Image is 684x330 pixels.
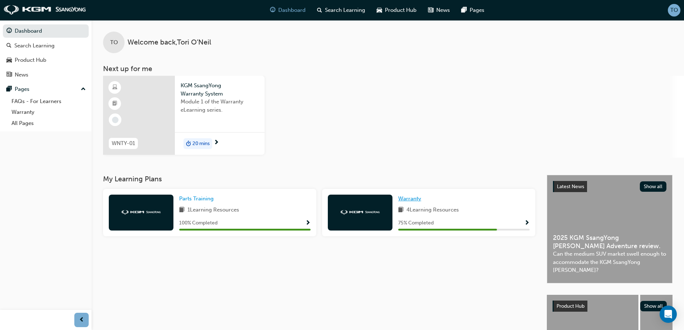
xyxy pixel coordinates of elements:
[121,210,161,215] img: kgm
[3,54,89,67] a: Product Hub
[3,24,89,38] a: Dashboard
[553,250,666,274] span: Can the medium SUV market swell enough to accommodate the KGM SsangYong [PERSON_NAME]?
[179,195,217,203] a: Parts Training
[15,71,28,79] div: News
[6,57,12,64] span: car-icon
[6,72,12,78] span: news-icon
[79,316,84,325] span: prev-icon
[81,85,86,94] span: up-icon
[305,219,311,228] button: Show Progress
[553,301,667,312] a: Product HubShow all
[398,206,404,215] span: book-icon
[385,6,417,14] span: Product Hub
[179,219,218,227] span: 100 % Completed
[371,3,422,18] a: car-iconProduct Hub
[179,206,185,215] span: book-icon
[14,42,55,50] div: Search Learning
[103,175,535,183] h3: My Learning Plans
[9,96,89,107] a: FAQs - For Learners
[3,83,89,96] button: Pages
[214,140,219,146] span: next-icon
[3,23,89,83] button: DashboardSearch LearningProduct HubNews
[112,117,118,123] span: learningRecordVerb_NONE-icon
[456,3,490,18] a: pages-iconPages
[192,140,210,148] span: 20 mins
[9,118,89,129] a: All Pages
[311,3,371,18] a: search-iconSearch Learning
[547,175,673,283] a: Latest NewsShow all2025 KGM SsangYong [PERSON_NAME] Adventure review.Can the medium SUV market sw...
[668,4,680,17] button: TO
[305,220,311,227] span: Show Progress
[398,219,434,227] span: 75 % Completed
[436,6,450,14] span: News
[398,195,424,203] a: Warranty
[4,5,86,15] img: kgm
[640,181,667,192] button: Show all
[92,65,684,73] h3: Next up for me
[278,6,306,14] span: Dashboard
[6,28,12,34] span: guage-icon
[6,86,12,93] span: pages-icon
[112,99,117,108] span: booktick-icon
[553,181,666,192] a: Latest NewsShow all
[3,39,89,52] a: Search Learning
[186,139,191,148] span: duration-icon
[406,206,459,215] span: 4 Learning Resources
[377,6,382,15] span: car-icon
[103,76,265,155] a: WNTY-01KGM SsangYong Warranty SystemModule 1 of the Warranty eLearning series.duration-icon20 mins
[524,219,530,228] button: Show Progress
[179,195,214,202] span: Parts Training
[340,210,380,215] img: kgm
[110,38,118,47] span: TO
[428,6,433,15] span: news-icon
[640,301,667,311] button: Show all
[660,306,677,323] div: Open Intercom Messenger
[557,183,584,190] span: Latest News
[6,43,11,49] span: search-icon
[112,139,135,148] span: WNTY-01
[270,6,275,15] span: guage-icon
[181,82,259,98] span: KGM SsangYong Warranty System
[670,6,678,14] span: TO
[553,234,666,250] span: 2025 KGM SsangYong [PERSON_NAME] Adventure review.
[112,83,117,92] span: learningResourceType_ELEARNING-icon
[3,68,89,82] a: News
[181,98,259,114] span: Module 1 of the Warranty eLearning series.
[325,6,365,14] span: Search Learning
[470,6,484,14] span: Pages
[187,206,239,215] span: 1 Learning Resources
[317,6,322,15] span: search-icon
[127,38,211,47] span: Welcome back , Tori O’Neil
[557,303,585,309] span: Product Hub
[9,107,89,118] a: Warranty
[398,195,421,202] span: Warranty
[461,6,467,15] span: pages-icon
[422,3,456,18] a: news-iconNews
[524,220,530,227] span: Show Progress
[264,3,311,18] a: guage-iconDashboard
[15,85,29,93] div: Pages
[15,56,46,64] div: Product Hub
